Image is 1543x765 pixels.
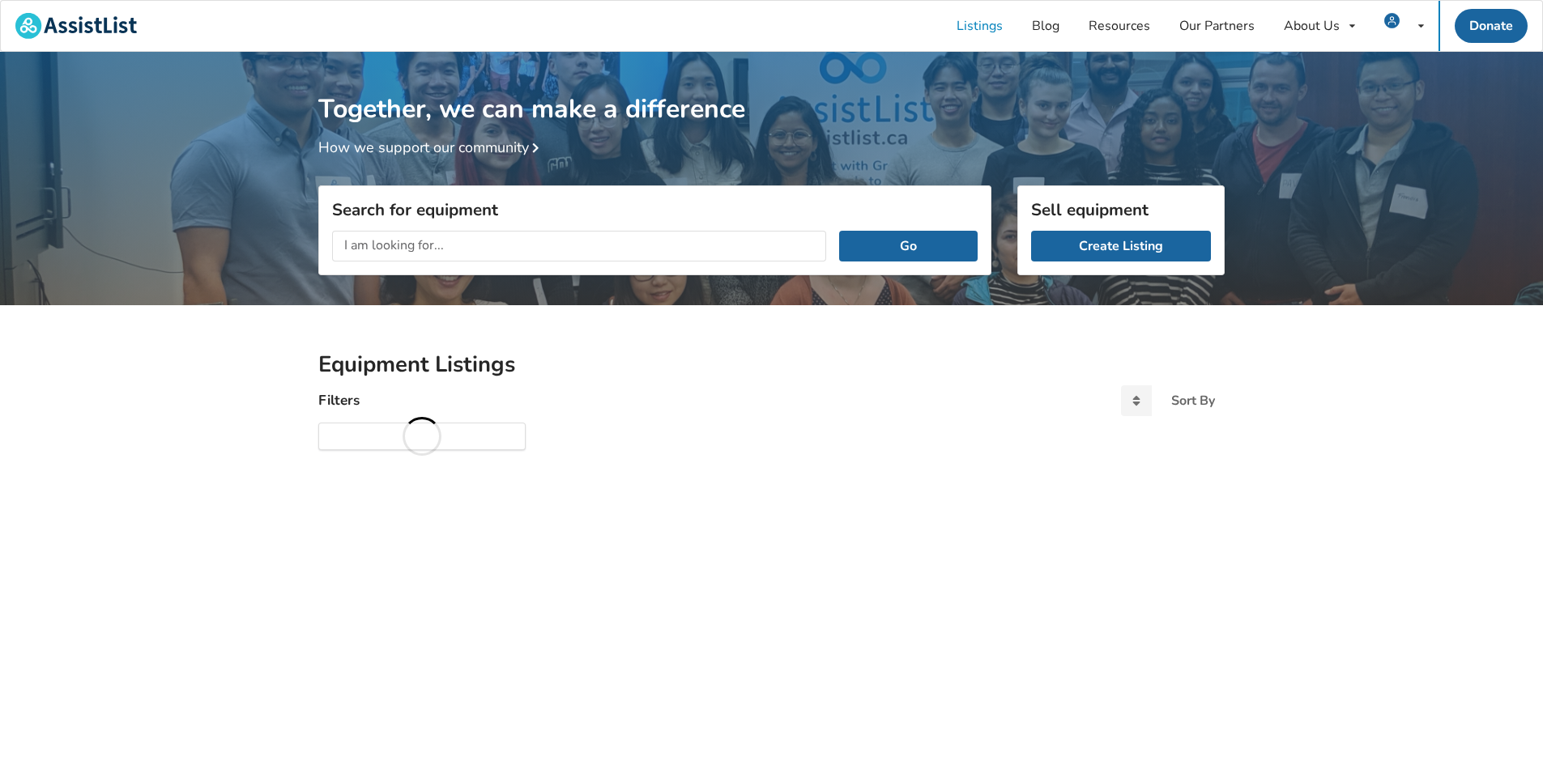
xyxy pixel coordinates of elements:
[318,52,1225,125] h1: Together, we can make a difference
[1031,199,1211,220] h3: Sell equipment
[1031,231,1211,261] a: Create Listing
[318,138,545,157] a: How we support our community
[1165,1,1269,51] a: Our Partners
[1384,13,1400,28] img: user icon
[332,199,978,220] h3: Search for equipment
[332,231,826,261] input: I am looking for...
[1171,394,1215,407] div: Sort By
[15,13,137,39] img: assistlist-logo
[318,391,360,410] h4: Filters
[318,351,1225,379] h2: Equipment Listings
[1017,1,1074,51] a: Blog
[1074,1,1165,51] a: Resources
[1455,9,1528,43] a: Donate
[1284,19,1340,32] div: About Us
[839,231,978,261] button: Go
[942,1,1017,51] a: Listings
